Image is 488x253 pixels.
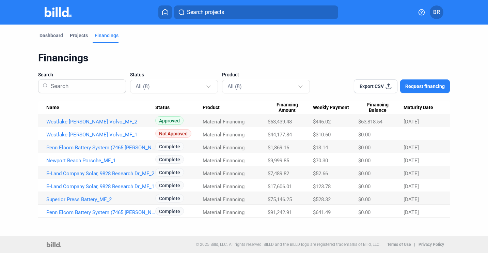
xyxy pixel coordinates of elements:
[414,242,415,247] p: |
[313,183,331,190] span: $123.78
[38,51,450,64] div: Financings
[203,209,245,215] span: Material Financing
[358,145,371,151] span: $0.00
[155,181,184,190] span: Complete
[354,79,397,93] button: Export CSV
[405,83,445,90] span: Request financing
[203,105,220,111] span: Product
[46,119,156,125] a: Westlake [PERSON_NAME] Volvo_MF_2
[155,155,184,164] span: Complete
[313,158,328,164] span: $70.30
[155,194,184,203] span: Complete
[358,170,371,177] span: $0.00
[358,158,371,164] span: $0.00
[187,8,224,16] span: Search projects
[46,132,156,138] a: Westlake [PERSON_NAME] Volvo_MF_1
[155,105,170,111] span: Status
[46,196,156,203] a: Superior Press Battery_MF_2
[40,32,63,39] div: Dashboard
[404,105,442,111] div: Maturity Date
[358,183,371,190] span: $0.00
[360,83,384,90] span: Export CSV
[196,242,380,247] p: © 2025 Billd, LLC. All rights reserved. BILLD and the BILLD logo are registered trademarks of Bil...
[268,119,292,125] span: $63,439.48
[313,119,331,125] span: $446.02
[268,145,289,151] span: $1,869.16
[46,105,59,111] span: Name
[46,209,156,215] a: Penn Elcom Battery System (7465 [PERSON_NAME])_MF_1
[404,105,433,111] span: Maturity Date
[227,83,242,90] mat-select-trigger: All (8)
[203,105,268,111] div: Product
[46,158,156,164] a: Newport Beach Porsche_MF_1
[70,32,88,39] div: Projects
[155,168,184,177] span: Complete
[203,158,245,164] span: Material Financing
[155,142,184,151] span: Complete
[155,105,203,111] div: Status
[46,183,156,190] a: E-Land Company Solar, 9828 Research Dr_MF_1
[46,170,156,177] a: E-Land Company Solar, 9828 Research Dr_MF_2
[268,196,292,203] span: $75,146.25
[358,132,371,138] span: $0.00
[313,145,328,151] span: $13.14
[313,170,328,177] span: $52.66
[430,5,443,19] button: BR
[358,209,371,215] span: $0.00
[358,196,371,203] span: $0.00
[46,105,156,111] div: Name
[155,129,191,138] span: Not Approved
[358,119,382,125] span: $63,818.54
[203,145,245,151] span: Material Financing
[268,183,292,190] span: $17,606.01
[203,132,245,138] span: Material Financing
[268,209,292,215] span: $91,242.91
[95,32,119,39] div: Financings
[313,196,331,203] span: $528.32
[222,71,239,78] span: Product
[136,83,150,90] mat-select-trigger: All (8)
[268,132,292,138] span: $44,177.84
[404,145,419,151] span: [DATE]
[268,158,289,164] span: $9,999.85
[400,79,450,93] button: Request financing
[404,209,419,215] span: [DATE]
[46,145,156,151] a: Penn Elcom Battery System (7465 [PERSON_NAME])_MF_2
[404,196,419,203] span: [DATE]
[404,119,419,125] span: [DATE]
[203,196,245,203] span: Material Financing
[203,119,245,125] span: Material Financing
[45,7,72,17] img: Billd Company Logo
[404,170,419,177] span: [DATE]
[155,116,184,125] span: Approved
[358,102,397,114] span: Financing Balance
[358,102,404,114] div: Financing Balance
[313,105,349,111] span: Weekly Payment
[38,71,53,78] span: Search
[203,183,245,190] span: Material Financing
[404,183,419,190] span: [DATE]
[268,170,289,177] span: $7,489.82
[268,102,313,114] div: Financing Amount
[174,5,338,19] button: Search projects
[313,132,331,138] span: $310.60
[203,170,245,177] span: Material Financing
[47,242,61,247] img: logo
[313,105,358,111] div: Weekly Payment
[433,8,440,16] span: BR
[419,242,444,247] b: Privacy Policy
[387,242,411,247] b: Terms of Use
[268,102,307,114] span: Financing Amount
[404,158,419,164] span: [DATE]
[48,77,121,95] input: Search
[313,209,331,215] span: $641.49
[130,71,144,78] span: Status
[155,207,184,215] span: Complete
